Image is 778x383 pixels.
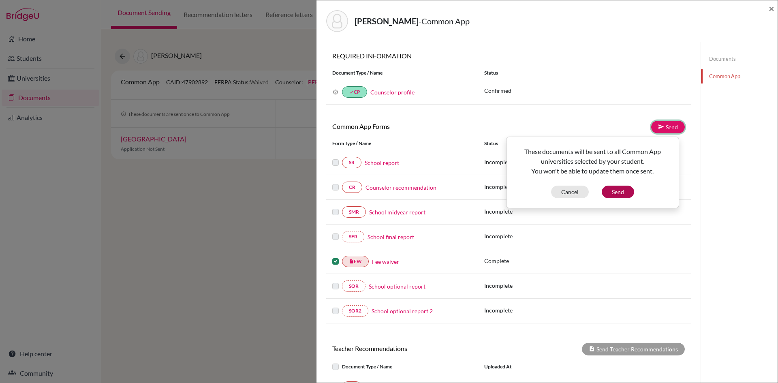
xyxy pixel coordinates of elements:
a: Documents [701,52,778,66]
p: Incomplete [484,207,568,216]
span: × [769,2,774,14]
p: Incomplete [484,232,568,240]
a: CR [342,182,362,193]
p: Incomplete [484,306,568,315]
a: Counselor recommendation [365,183,436,192]
a: School optional report 2 [372,307,433,315]
i: insert_drive_file [349,259,354,264]
a: School midyear report [369,208,425,216]
h6: Common App Forms [326,122,509,130]
h6: Teacher Recommendations [326,344,509,352]
a: doneCP [342,86,367,98]
p: Incomplete [484,281,568,290]
a: SOR2 [342,305,368,317]
a: School final report [368,233,414,241]
div: Document Type / Name [326,69,478,77]
button: Send [602,186,634,198]
i: done [349,90,354,94]
a: insert_drive_fileFW [342,256,369,267]
button: Close [769,4,774,13]
div: Status [478,69,691,77]
a: SOR [342,280,365,292]
div: Send [506,137,679,208]
a: School optional report [369,282,425,291]
div: Uploaded at [478,362,600,372]
p: Incomplete [484,182,568,191]
p: Confirmed [484,86,685,95]
a: Send [651,121,685,133]
a: SR [342,157,361,168]
a: SFR [342,231,364,242]
span: - Common App [419,16,470,26]
p: Complete [484,257,568,265]
p: Incomplete [484,158,568,166]
a: Counselor profile [370,89,415,96]
a: Common App [701,69,778,83]
div: Status [484,140,568,147]
a: School report [365,158,399,167]
strong: [PERSON_NAME] [355,16,419,26]
div: Form Type / Name [326,140,478,147]
div: Document Type / Name [326,362,478,372]
div: Send Teacher Recommendations [582,343,685,355]
h6: REQUIRED INFORMATION [326,52,691,60]
p: These documents will be sent to all Common App universities selected by your student. You won't b... [513,147,672,176]
a: SMR [342,206,366,218]
a: Fee waiver [372,257,399,266]
button: Cancel [551,186,589,198]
